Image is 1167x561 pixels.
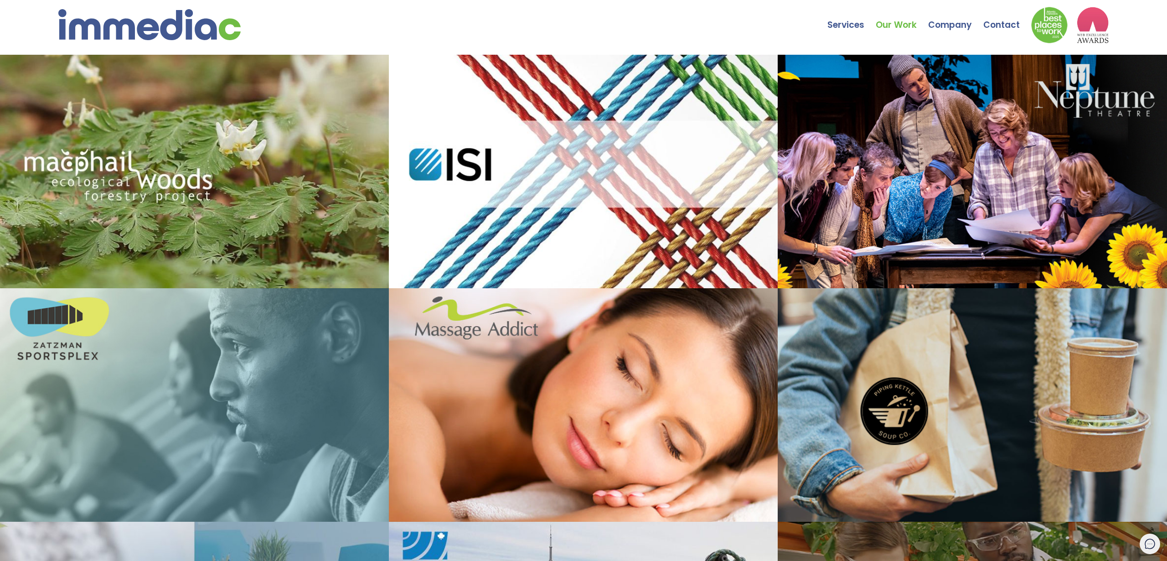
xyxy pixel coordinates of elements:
a: Company [928,2,983,34]
a: Services [827,2,876,34]
img: logo2_wea_nobg.webp [1077,7,1109,43]
a: Contact [983,2,1031,34]
a: Our Work [876,2,928,34]
img: Down [1031,7,1068,43]
img: immediac [58,9,241,40]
